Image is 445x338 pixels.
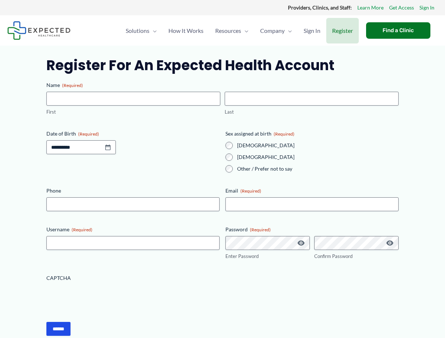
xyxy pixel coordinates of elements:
a: Register [326,18,359,43]
a: ResourcesMenu Toggle [209,18,254,43]
span: Menu Toggle [241,18,248,43]
nav: Primary Site Navigation [120,18,359,43]
a: Sign In [298,18,326,43]
span: Company [260,18,285,43]
span: (Required) [72,227,92,232]
label: Other / Prefer not to say [237,165,399,172]
button: Show Password [385,239,394,247]
span: (Required) [274,131,294,137]
label: Confirm Password [314,253,399,260]
legend: Password [225,226,271,233]
label: First [46,109,220,115]
a: Get Access [389,3,414,12]
label: [DEMOGRAPHIC_DATA] [237,142,399,149]
legend: Sex assigned at birth [225,130,294,137]
a: Find a Clinic [366,22,430,39]
label: Date of Birth [46,130,220,137]
span: How It Works [168,18,204,43]
span: (Required) [240,188,261,194]
iframe: reCAPTCHA [46,285,157,313]
h2: Register for an Expected Health Account [46,56,399,74]
label: Username [46,226,220,233]
label: CAPTCHA [46,274,399,282]
a: How It Works [163,18,209,43]
span: Menu Toggle [149,18,157,43]
span: Register [332,18,353,43]
img: Expected Healthcare Logo - side, dark font, small [7,21,71,40]
span: (Required) [78,131,99,137]
a: Sign In [419,3,434,12]
label: Last [225,109,399,115]
strong: Providers, Clinics, and Staff: [288,4,352,11]
span: (Required) [62,83,83,88]
span: Solutions [126,18,149,43]
span: (Required) [250,227,271,232]
label: Phone [46,187,220,194]
span: Sign In [304,18,320,43]
span: Resources [215,18,241,43]
label: [DEMOGRAPHIC_DATA] [237,153,399,161]
button: Show Password [297,239,305,247]
label: Enter Password [225,253,310,260]
a: SolutionsMenu Toggle [120,18,163,43]
a: Learn More [357,3,384,12]
span: Menu Toggle [285,18,292,43]
label: Email [225,187,399,194]
a: CompanyMenu Toggle [254,18,298,43]
legend: Name [46,81,83,89]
